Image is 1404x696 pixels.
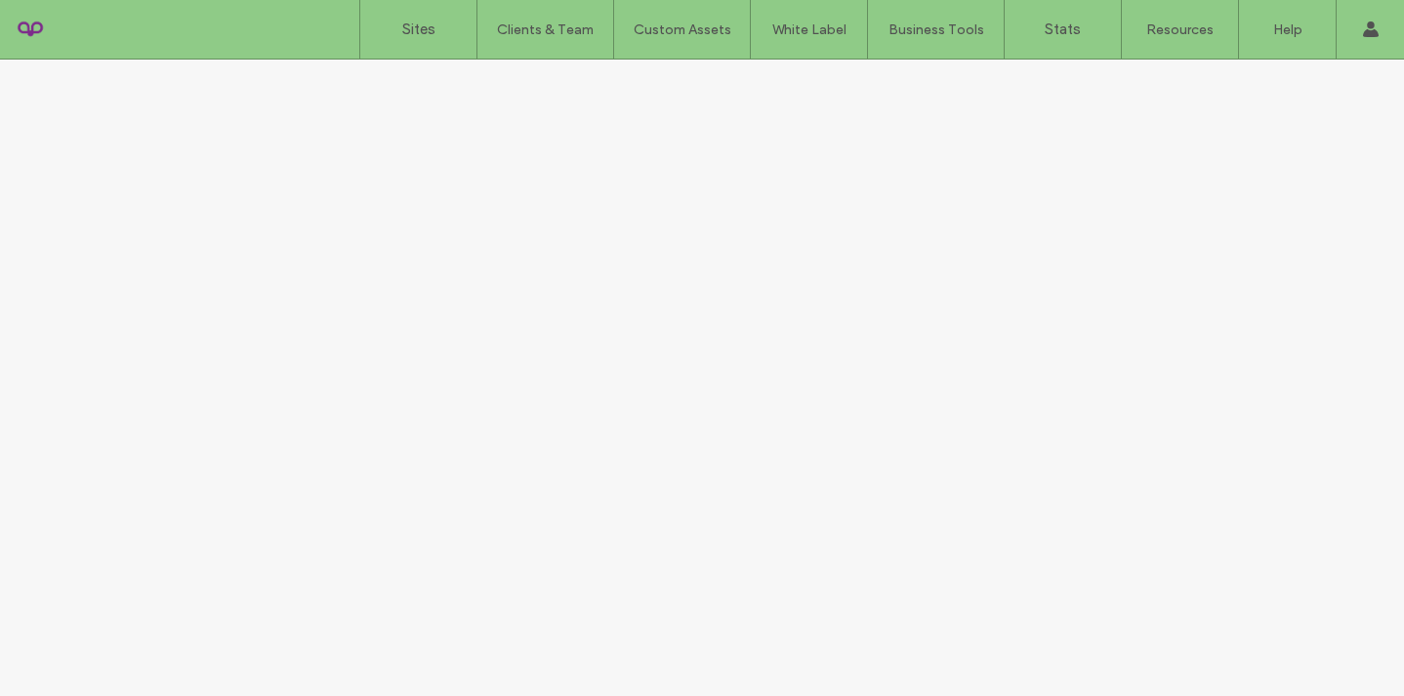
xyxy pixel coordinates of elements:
label: Help [1273,21,1302,38]
label: Resources [1146,21,1214,38]
label: Stats [1045,20,1081,38]
label: White Label [772,21,847,38]
label: Sites [402,20,435,38]
label: Clients & Team [497,21,594,38]
label: Business Tools [888,21,984,38]
label: Custom Assets [634,21,731,38]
